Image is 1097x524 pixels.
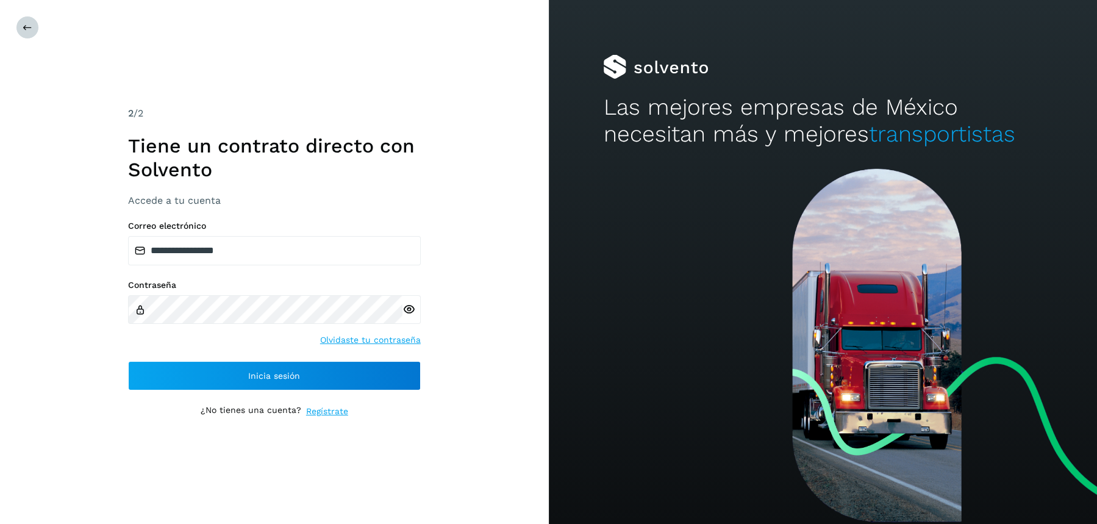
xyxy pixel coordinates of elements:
[128,107,134,119] span: 2
[868,121,1015,147] span: transportistas
[128,134,421,181] h1: Tiene un contrato directo con Solvento
[603,94,1042,148] h2: Las mejores empresas de México necesitan más y mejores
[201,405,301,418] p: ¿No tienes una cuenta?
[306,405,348,418] a: Regístrate
[128,195,421,206] h3: Accede a tu cuenta
[128,221,421,231] label: Correo electrónico
[128,361,421,390] button: Inicia sesión
[128,280,421,290] label: Contraseña
[320,334,421,346] a: Olvidaste tu contraseña
[128,106,421,121] div: /2
[248,371,300,380] span: Inicia sesión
